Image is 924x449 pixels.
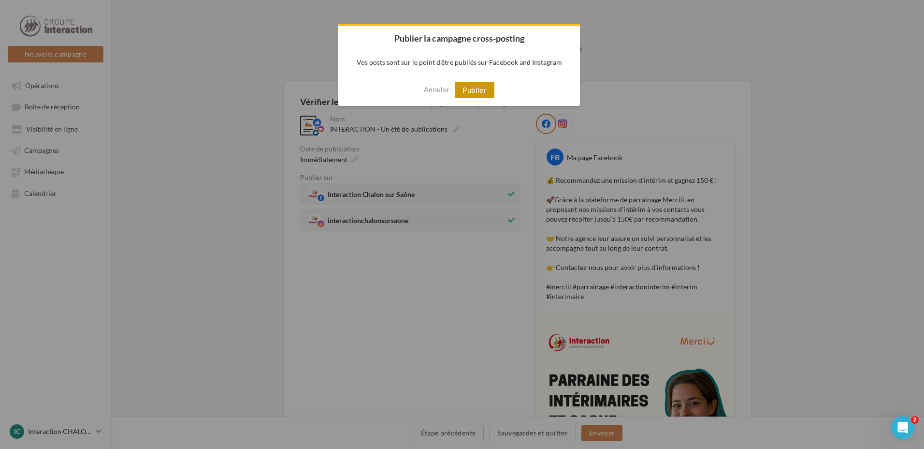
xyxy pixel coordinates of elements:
[338,50,580,74] p: Vos posts sont sur le point d'être publiés sur Facebook and Instagram
[338,26,580,50] h2: Publier la campagne cross-posting
[891,416,914,439] iframe: Intercom live chat
[455,82,494,98] button: Publier
[424,82,449,97] button: Annuler
[911,416,919,424] span: 2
